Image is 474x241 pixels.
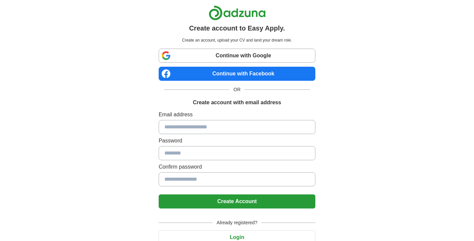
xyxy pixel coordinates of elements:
label: Confirm password [159,163,315,171]
a: Login [159,234,315,240]
a: Continue with Google [159,49,315,63]
span: Already registered? [213,219,261,226]
img: Adzuna logo [209,5,266,20]
label: Email address [159,111,315,119]
h1: Create account to Easy Apply. [189,23,285,33]
p: Create an account, upload your CV and land your dream role. [160,37,314,43]
label: Password [159,137,315,145]
h1: Create account with email address [193,99,281,107]
span: OR [229,86,245,93]
button: Create Account [159,194,315,208]
a: Continue with Facebook [159,67,315,81]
